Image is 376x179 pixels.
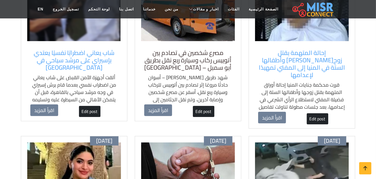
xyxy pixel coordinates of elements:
a: اقرأ المزيد [30,104,58,116]
a: خدماتنا [138,3,160,15]
span: اخبار و مقالات [193,6,219,12]
a: الصفحة الرئيسية [244,3,283,15]
a: تسجيل الخروج [48,3,84,15]
a: EN [33,3,48,15]
a: شاب يعاني اضطرابًا نفسيًا يعتدي بإسبراي على مرشد سياحي في [GEOGRAPHIC_DATA] [30,49,118,71]
p: قررت محكمة جنايات المنيا إحالة أوراق المتهمة بقتل زوجها وأطفالها الستة إلى فضيلة المفتي لاستطلاع ... [258,81,346,118]
a: لوحة التحكم [84,3,115,15]
span: [DATE] [210,138,226,144]
a: إحالة المتهمة بقتل زوج[PERSON_NAME] وأطفالها الستة في المنيا إلى المفتي تمهيدًا لإعدامها [258,49,346,79]
span: [DATE] [96,138,112,144]
a: اخبار و مقالات [183,3,223,15]
p: شهد طريق [PERSON_NAME] – أسوان حادثًا مروعًا إثر تصادم بين أتوبيس للركاب وسيارة ربع نقل، أسفر عن ... [144,74,232,111]
a: اتصل بنا [115,3,138,15]
span: [DATE] [324,138,340,144]
a: اقرأ المزيد [144,104,172,116]
a: اقرأ المزيد [258,112,286,123]
a: Edit post [193,106,214,117]
img: main.misr_connect [292,2,333,17]
p: ألقت أجهزة الأمن القبض على شاب يعاني من اضطراب نفسي بعدما قام برش إسبراي في وجه مرشد سياحي بالقاه... [30,74,118,111]
a: Edit post [307,113,328,124]
a: مصرع شخصين في تصادم بين أتوبيس ركاب وسيارة ربع نقل بطريق أبو سمبل – [GEOGRAPHIC_DATA] [144,49,232,71]
a: الفئات [223,3,244,15]
a: من نحن [160,3,183,15]
a: Edit post [79,106,100,117]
